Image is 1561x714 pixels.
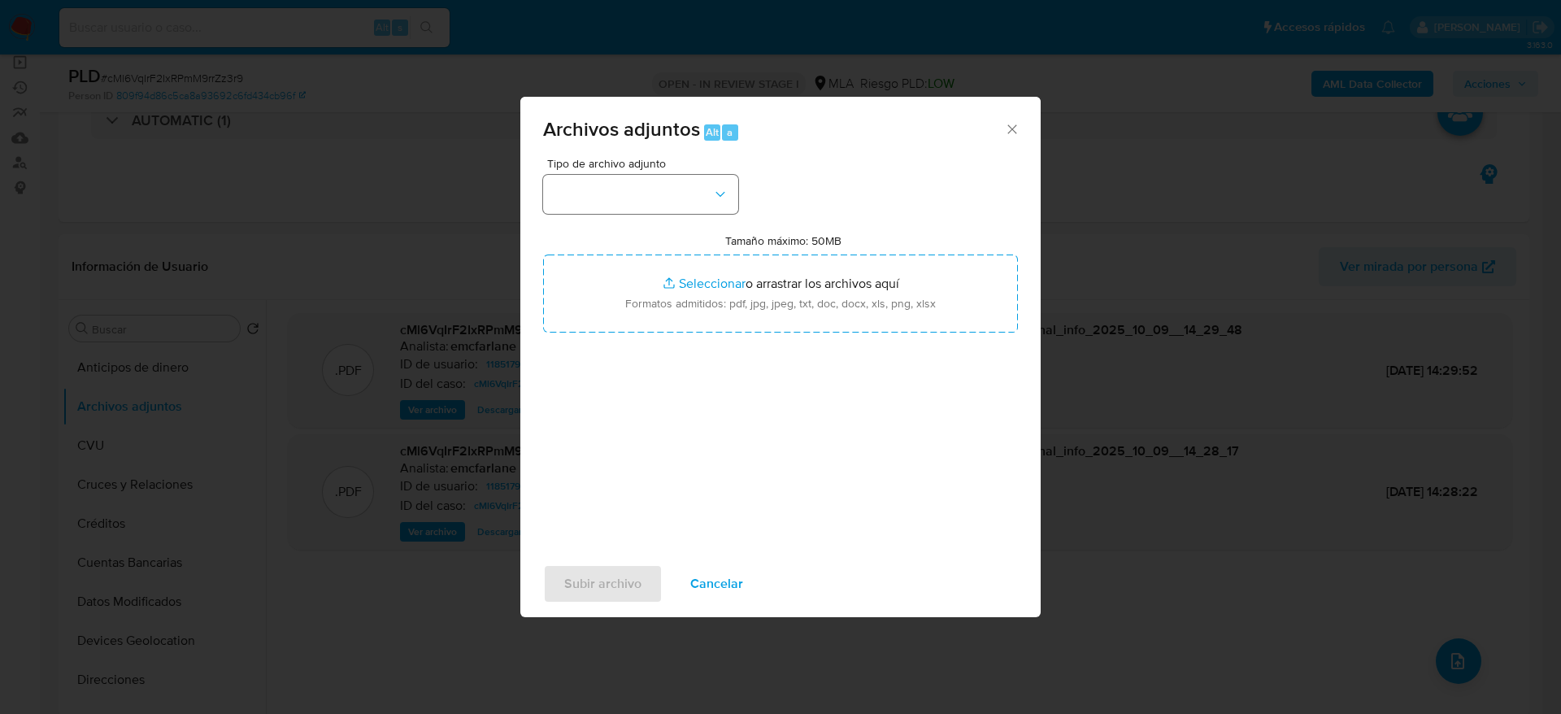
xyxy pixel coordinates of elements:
[690,566,743,602] span: Cancelar
[706,124,719,140] span: Alt
[669,564,764,603] button: Cancelar
[543,115,700,143] span: Archivos adjuntos
[725,233,841,248] label: Tamaño máximo: 50MB
[547,158,742,169] span: Tipo de archivo adjunto
[727,124,733,140] span: a
[1004,121,1019,136] button: Cerrar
